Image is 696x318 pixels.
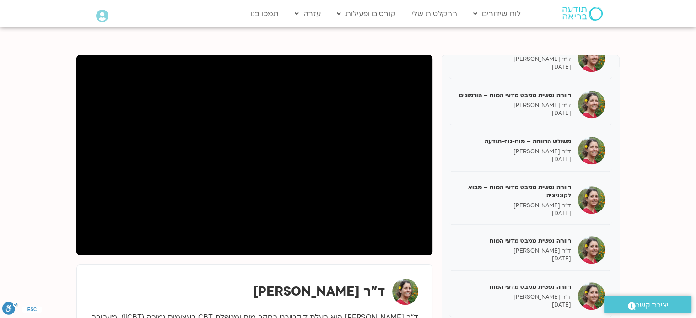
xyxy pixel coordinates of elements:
h5: רווחה נפשית ממבט מדעי המוח – מבוא לקוגניציה [456,183,571,199]
strong: ד"ר [PERSON_NAME] [253,283,385,300]
h5: משולש הרווחה – מוח-גוף-תודעה [456,137,571,146]
img: ד"ר נועה אלבלדה [392,279,418,305]
a: עזרה [290,5,325,22]
p: [DATE] [456,210,571,217]
p: ד"ר [PERSON_NAME] [456,55,571,63]
a: יצירת קשר [604,296,691,313]
img: רווחה נפשית ממבט מדעי המוח [578,282,605,310]
img: רווחה נפשית ממבט מדעי המוח – מבוא לקוגניציה [578,186,605,214]
img: תודעה בריאה [562,7,603,21]
a: ההקלטות שלי [407,5,462,22]
img: רווחה נפשית ממבט מדעי המוח – הורמונים [578,91,605,118]
p: [DATE] [456,255,571,263]
span: יצירת קשר [636,299,669,312]
p: ד"ר [PERSON_NAME] [456,148,571,156]
p: ד"ר [PERSON_NAME] [456,247,571,255]
h5: רווחה נפשית ממבט מדעי המוח [456,283,571,291]
a: קורסים ופעילות [332,5,400,22]
a: תמכו בנו [246,5,283,22]
a: לוח שידורים [469,5,525,22]
p: [DATE] [456,301,571,309]
p: [DATE] [456,109,571,117]
img: רווחה נפשית ממבט מדעי המוח [578,236,605,264]
h5: רווחה נפשית ממבט מדעי המוח [456,237,571,245]
p: ד"ר [PERSON_NAME] [456,293,571,301]
h5: רווחה נפשית ממבט מדעי המוח – הורמונים [456,91,571,99]
p: [DATE] [456,156,571,163]
p: [DATE] [456,63,571,71]
img: שימוש בכלים של CBT להתמודדות עם חרדה [578,44,605,72]
p: ד"ר [PERSON_NAME] [456,102,571,109]
p: ד"ר [PERSON_NAME] [456,202,571,210]
img: משולש הרווחה – מוח-גוף-תודעה [578,137,605,164]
